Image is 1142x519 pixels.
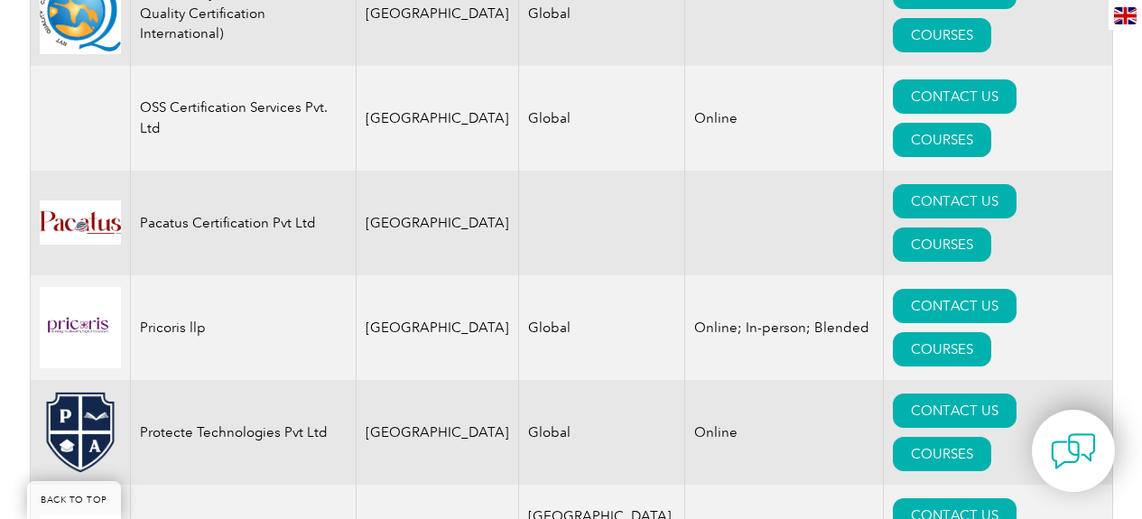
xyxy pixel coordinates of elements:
a: COURSES [893,332,991,366]
td: Global [518,380,684,485]
a: BACK TO TOP [27,481,121,519]
td: Global [518,66,684,171]
a: CONTACT US [893,184,1017,218]
td: [GEOGRAPHIC_DATA] [356,275,518,380]
td: Pacatus Certification Pvt Ltd [130,171,356,275]
img: contact-chat.png [1051,429,1096,474]
td: Online [684,66,883,171]
a: COURSES [893,437,991,471]
img: a70504ba-a5a0-ef11-8a69-0022489701c2-logo.jpg [40,200,121,245]
td: [GEOGRAPHIC_DATA] [356,66,518,171]
a: CONTACT US [893,79,1017,114]
td: Pricoris llp [130,275,356,380]
a: CONTACT US [893,289,1017,323]
td: [GEOGRAPHIC_DATA] [356,380,518,485]
td: Online; In-person; Blended [684,275,883,380]
td: Protecte Technologies Pvt Ltd [130,380,356,485]
img: en [1114,7,1137,24]
a: CONTACT US [893,394,1017,428]
td: OSS Certification Services Pvt. Ltd [130,66,356,171]
img: cda1a11f-79ac-ef11-b8e8-000d3acc3d9c-logo.png [40,392,121,473]
a: COURSES [893,18,991,52]
td: Global [518,275,684,380]
a: COURSES [893,227,991,262]
a: COURSES [893,123,991,157]
td: [GEOGRAPHIC_DATA] [356,171,518,275]
td: Online [684,380,883,485]
img: 143f1dc9-a173-f011-b4cc-000d3acb86eb-logo.jpg [40,287,121,368]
